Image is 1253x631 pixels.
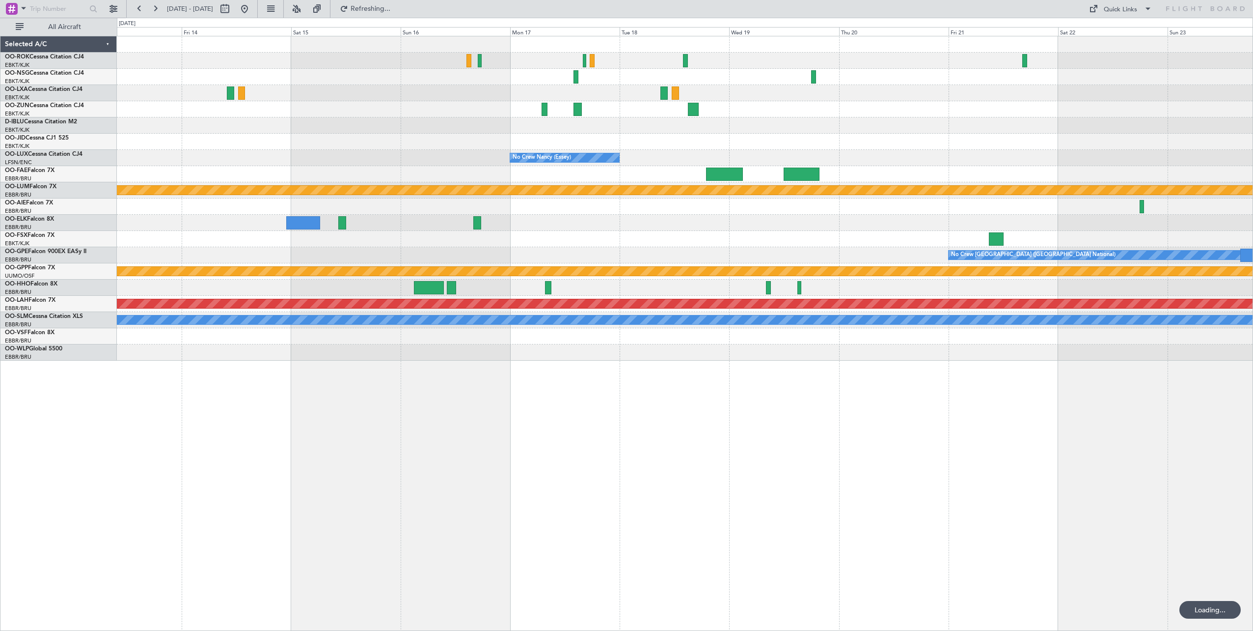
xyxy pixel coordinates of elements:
[291,27,401,36] div: Sat 15
[5,168,27,173] span: OO-FAE
[5,216,27,222] span: OO-ELK
[5,240,29,247] a: EBKT/KJK
[5,314,28,319] span: OO-SLM
[5,103,84,109] a: OO-ZUNCessna Citation CJ4
[5,70,84,76] a: OO-NSGCessna Citation CJ4
[350,5,391,12] span: Refreshing...
[951,248,1116,262] div: No Crew [GEOGRAPHIC_DATA] ([GEOGRAPHIC_DATA] National)
[5,232,27,238] span: OO-FSX
[5,305,31,312] a: EBBR/BRU
[5,151,28,157] span: OO-LUX
[5,86,28,92] span: OO-LXA
[119,20,136,28] div: [DATE]
[5,297,28,303] span: OO-LAH
[5,151,82,157] a: OO-LUXCessna Citation CJ4
[5,216,54,222] a: OO-ELKFalcon 8X
[5,346,62,352] a: OO-WLPGlobal 5500
[5,265,28,271] span: OO-GPP
[5,249,86,255] a: OO-GPEFalcon 900EX EASy II
[5,297,55,303] a: OO-LAHFalcon 7X
[5,159,32,166] a: LFSN/ENC
[5,103,29,109] span: OO-ZUN
[729,27,839,36] div: Wed 19
[1179,601,1241,619] div: Loading...
[5,175,31,182] a: EBBR/BRU
[1058,27,1168,36] div: Sat 22
[5,135,26,141] span: OO-JID
[5,232,54,238] a: OO-FSXFalcon 7X
[5,110,29,117] a: EBKT/KJK
[5,135,69,141] a: OO-JIDCessna CJ1 525
[949,27,1058,36] div: Fri 21
[11,19,107,35] button: All Aircraft
[5,54,84,60] a: OO-ROKCessna Citation CJ4
[5,54,29,60] span: OO-ROK
[5,70,29,76] span: OO-NSG
[5,200,53,206] a: OO-AIEFalcon 7X
[5,288,31,296] a: EBBR/BRU
[5,78,29,85] a: EBKT/KJK
[5,94,29,101] a: EBKT/KJK
[5,281,57,287] a: OO-HHOFalcon 8X
[335,1,394,17] button: Refreshing...
[5,346,29,352] span: OO-WLP
[5,224,31,231] a: EBBR/BRU
[5,168,54,173] a: OO-FAEFalcon 7X
[5,330,54,336] a: OO-VSFFalcon 8X
[839,27,949,36] div: Thu 20
[401,27,510,36] div: Sun 16
[167,4,213,13] span: [DATE] - [DATE]
[5,330,27,336] span: OO-VSF
[5,321,31,328] a: EBBR/BRU
[26,24,104,30] span: All Aircraft
[510,27,620,36] div: Mon 17
[5,256,31,263] a: EBBR/BRU
[5,272,34,280] a: UUMO/OSF
[5,61,29,69] a: EBKT/KJK
[620,27,729,36] div: Tue 18
[5,126,29,134] a: EBKT/KJK
[5,314,83,319] a: OO-SLMCessna Citation XLS
[1084,1,1157,17] button: Quick Links
[5,207,31,215] a: EBBR/BRU
[5,86,82,92] a: OO-LXACessna Citation CJ4
[5,191,31,199] a: EBBR/BRU
[182,27,291,36] div: Fri 14
[5,249,28,255] span: OO-GPE
[5,119,24,125] span: D-IBLU
[5,119,77,125] a: D-IBLUCessna Citation M2
[5,143,29,150] a: EBKT/KJK
[5,200,26,206] span: OO-AIE
[30,1,86,16] input: Trip Number
[72,27,182,36] div: Thu 13
[513,150,571,165] div: No Crew Nancy (Essey)
[5,337,31,344] a: EBBR/BRU
[5,281,30,287] span: OO-HHO
[5,265,55,271] a: OO-GPPFalcon 7X
[5,184,29,190] span: OO-LUM
[1104,5,1137,15] div: Quick Links
[5,184,56,190] a: OO-LUMFalcon 7X
[5,353,31,361] a: EBBR/BRU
